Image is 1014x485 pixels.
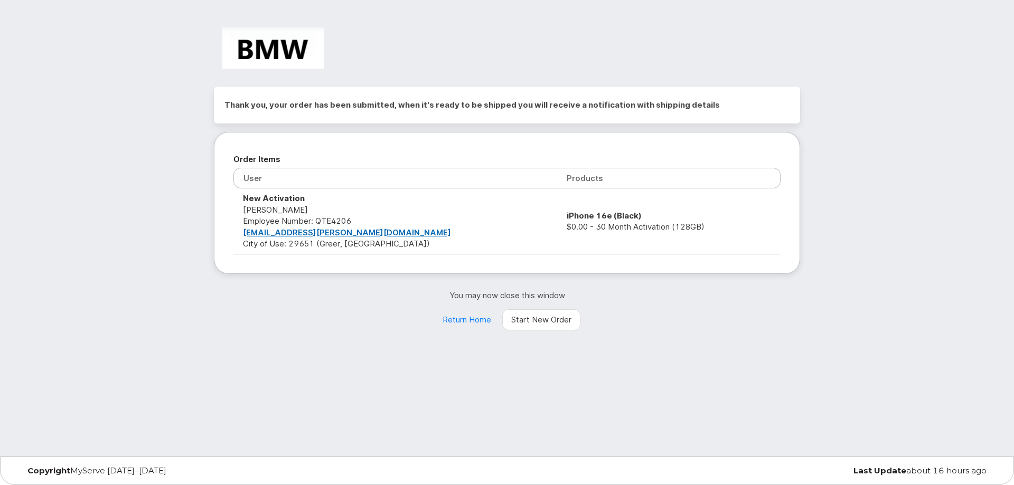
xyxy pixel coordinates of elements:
strong: iPhone 16e (Black) [567,211,642,221]
a: Start New Order [502,309,580,330]
p: You may now close this window [214,290,800,301]
strong: New Activation [243,193,305,203]
strong: Copyright [27,465,70,476]
th: Products [557,168,781,188]
h2: Order Items [233,151,781,167]
h2: Thank you, your order has been submitted, when it's ready to be shipped you will receive a notifi... [224,97,790,113]
strong: Last Update [853,465,906,476]
td: $0.00 - 30 Month Activation (128GB) [557,188,781,254]
div: MyServe [DATE]–[DATE] [20,467,344,475]
th: User [233,168,557,188]
span: Employee Number: QTE4206 [243,216,351,226]
div: about 16 hours ago [670,467,994,475]
a: Return Home [434,309,500,330]
img: BMW Manufacturing Co LLC [222,27,324,69]
td: [PERSON_NAME] City of Use: 29651 (Greer, [GEOGRAPHIC_DATA]) [233,188,557,254]
a: [EMAIL_ADDRESS][PERSON_NAME][DOMAIN_NAME] [243,227,451,237]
